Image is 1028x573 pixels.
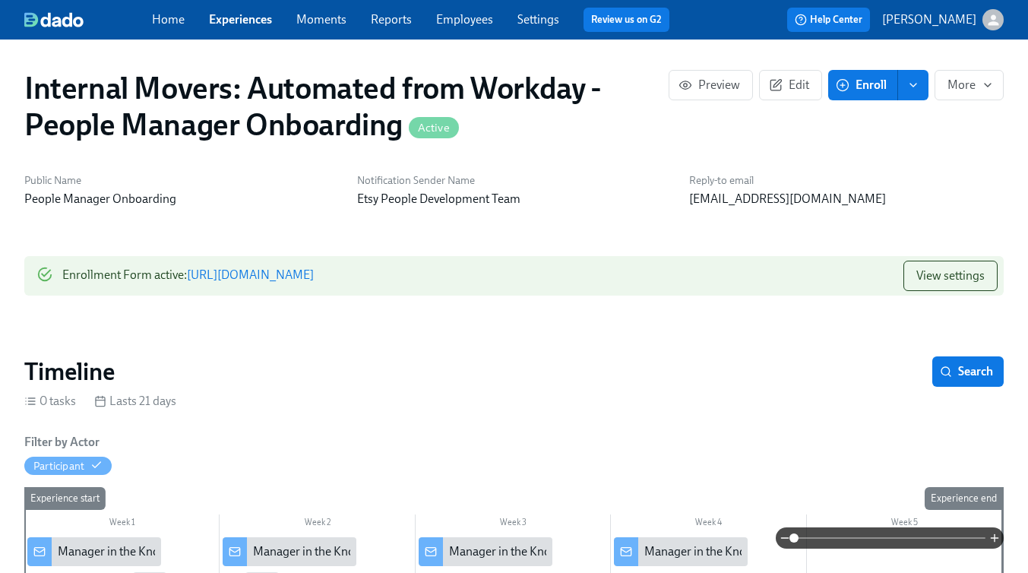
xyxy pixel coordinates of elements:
[787,8,870,32] button: Help Center
[584,8,669,32] button: Review us on G2
[591,12,662,27] a: Review us on G2
[759,70,822,100] button: Edit
[943,364,993,379] span: Search
[58,543,366,560] div: Manager in the Know: Manager Onboarding Edition (Part 1)
[152,12,185,27] a: Home
[807,514,1002,534] div: Week 5
[828,70,898,100] button: Enroll
[187,268,314,282] a: [URL][DOMAIN_NAME]
[27,537,161,566] div: Manager in the Know: Manager Onboarding Edition (Part 1)
[220,514,415,534] div: Week 2
[669,70,753,100] button: Preview
[24,12,152,27] a: dado
[253,543,562,560] div: Manager in the Know: Manager Onboarding Edition (Part 2)
[409,122,459,134] span: Active
[795,12,862,27] span: Help Center
[357,173,672,188] h6: Notification Sender Name
[419,537,552,566] div: Manager in the Know: Manager Onboarding Edition (Part 3)
[24,70,669,143] h1: Internal Movers: Automated from Workday - People Manager Onboarding
[24,12,84,27] img: dado
[689,191,1004,207] p: [EMAIL_ADDRESS][DOMAIN_NAME]
[357,191,672,207] p: Etsy People Development Team
[24,487,106,510] div: Experience start
[24,191,339,207] p: People Manager Onboarding
[223,537,356,566] div: Manager in the Know: Manager Onboarding Edition (Part 2)
[898,70,928,100] button: enroll
[517,12,559,27] a: Settings
[24,434,100,451] h6: Filter by Actor
[925,487,1003,510] div: Experience end
[416,514,611,534] div: Week 3
[611,514,806,534] div: Week 4
[935,70,1004,100] button: More
[24,393,76,410] div: 0 tasks
[644,543,954,560] div: Manager in the Know: Manager Onboarding Edition (Part 4)
[24,514,220,534] div: Week 1
[449,543,758,560] div: Manager in the Know: Manager Onboarding Edition (Part 3)
[689,173,1004,188] h6: Reply-to email
[932,356,1004,387] button: Search
[296,12,346,27] a: Moments
[614,537,748,566] div: Manager in the Know: Manager Onboarding Edition (Part 4)
[839,78,887,93] span: Enroll
[772,78,809,93] span: Edit
[94,393,176,410] div: Lasts 21 days
[947,78,991,93] span: More
[882,9,1004,30] button: [PERSON_NAME]
[24,457,112,475] button: Participant
[62,261,314,291] div: Enrollment Form active :
[882,11,976,28] p: [PERSON_NAME]
[24,356,115,387] h2: Timeline
[682,78,740,93] span: Preview
[916,268,985,283] span: View settings
[33,459,84,473] div: Hide Participant
[371,12,412,27] a: Reports
[209,12,272,27] a: Experiences
[436,12,493,27] a: Employees
[24,173,339,188] h6: Public Name
[903,261,998,291] button: View settings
